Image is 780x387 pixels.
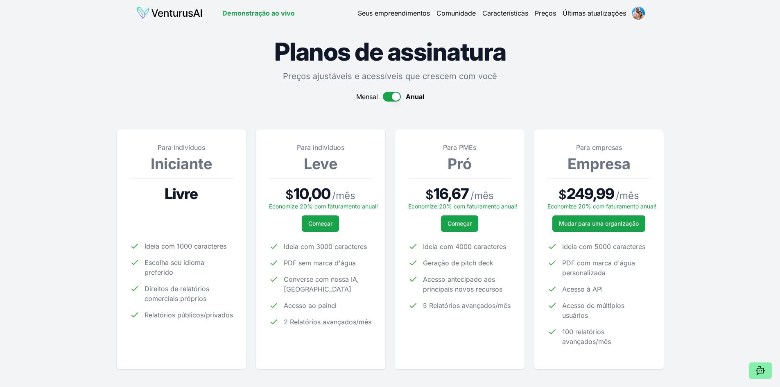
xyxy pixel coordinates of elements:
font: Ideia com 4000 caracteres [423,242,506,251]
button: Começar [441,215,478,232]
a: Características [482,8,528,18]
font: Iniciante [151,155,212,173]
font: Ideia com 3000 caracteres [284,242,367,251]
font: Para indivíduos [297,143,344,152]
font: Preços [535,9,556,17]
font: 10,00 [294,185,331,203]
img: logotipo [136,7,203,20]
font: Últimas atualizações [563,9,626,17]
img: ACg8ocJZ9tGNpyvTTgsd1Ubg_6PlJEVao-TlGyY8fmjGGAWDSIPN_xFb5g=s96-c [632,7,645,20]
font: Converse com nossa IA, [GEOGRAPHIC_DATA] [284,275,359,293]
font: Relatórios públicos/privados [145,311,233,319]
font: mês [619,190,639,201]
font: / [616,190,619,201]
font: Demonstração ao vivo [222,9,295,17]
font: Pró [448,155,472,173]
font: Acesso de múltiplos usuários [562,301,624,319]
a: Comunidade [436,8,476,18]
font: Para empresas [576,143,622,152]
font: PDF com marca d'água personalizada [562,259,635,277]
font: 16,67 [434,185,469,203]
font: Economize 20% com faturamento anual! [269,203,378,210]
font: 100 relatórios avançados/mês [562,328,611,346]
font: Economize 20% com faturamento anual! [547,203,656,210]
font: Livre [165,185,198,203]
a: Seus empreendimentos [358,8,430,18]
font: Acesso à API [562,285,603,293]
font: Escolha seu idioma preferido [145,258,204,276]
font: / [332,190,336,201]
font: 249,99 [567,185,615,203]
a: Mudar para uma organização [552,215,645,232]
font: Empresa [567,155,631,173]
font: Direitos de relatórios comerciais próprios [145,285,209,303]
font: Ideia com 1000 caracteres [145,242,226,250]
font: Leve [304,155,337,173]
font: Preços ajustáveis ​​e acessíveis que crescem com você [283,71,497,81]
font: Acesso ao painel [284,301,337,310]
font: Começar [308,220,332,227]
font: 2 Relatórios avançados/mês [284,318,371,326]
font: $ [285,187,294,202]
font: $ [425,187,434,202]
a: Últimas atualizações [563,8,626,18]
font: Acesso antecipado aos principais novos recursos [423,275,502,293]
font: mês [474,190,494,201]
font: Planos de assinatura [274,37,506,66]
font: / [470,190,474,201]
font: Anual [406,93,424,101]
a: Preços [535,8,556,18]
font: Para indivíduos [158,143,205,152]
a: Demonstração ao vivo [222,8,295,18]
font: Comunidade [436,9,476,17]
font: Mudar para uma organização [559,220,639,227]
font: $ [558,187,567,202]
font: Mensal [356,93,378,101]
font: 5 Relatórios avançados/mês [423,301,511,310]
font: Ideia com 5000 caracteres [562,242,645,251]
font: Para PMEs [443,143,476,152]
font: Características [482,9,528,17]
font: Geração de pitch deck [423,259,493,267]
font: mês [336,190,355,201]
font: Economize 20% com faturamento anual! [408,203,517,210]
font: PDF sem marca d'água [284,259,356,267]
font: Seus empreendimentos [358,9,430,17]
button: Começar [302,215,339,232]
font: Começar [448,220,472,227]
